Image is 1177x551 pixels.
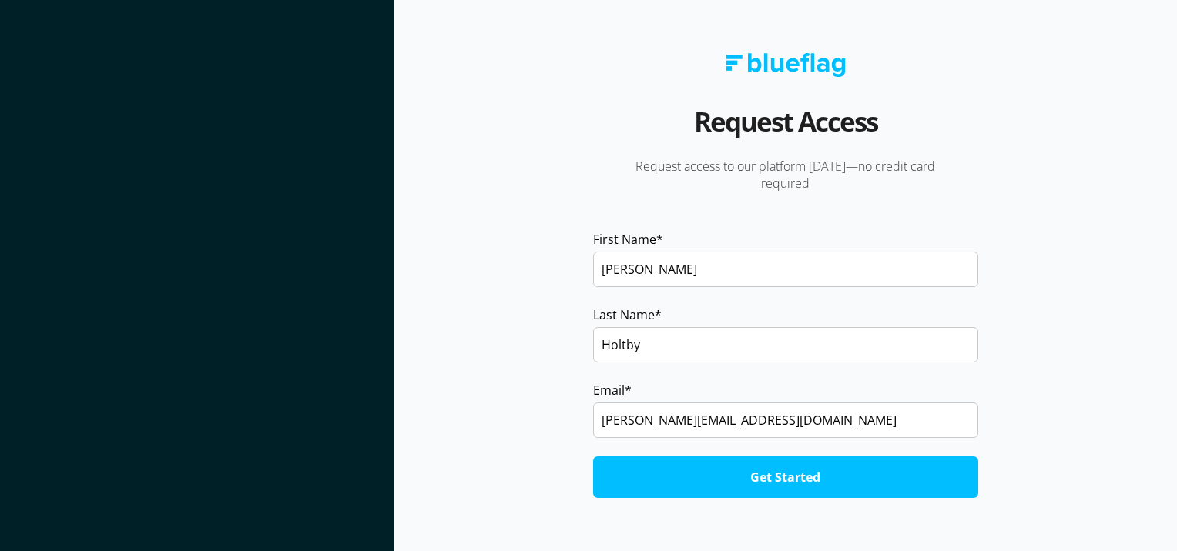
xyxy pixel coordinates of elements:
span: First Name [593,230,656,249]
img: Blue Flag logo [726,53,846,77]
input: name@yourcompany.com.au [593,402,978,438]
p: Request access to our platform [DATE]—no credit card required [590,158,981,192]
span: Last Name [593,306,655,324]
h2: Request Access [694,100,877,158]
input: Smith [593,327,978,362]
input: Get Started [593,456,978,498]
span: Email [593,381,625,399]
input: John [593,252,978,287]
